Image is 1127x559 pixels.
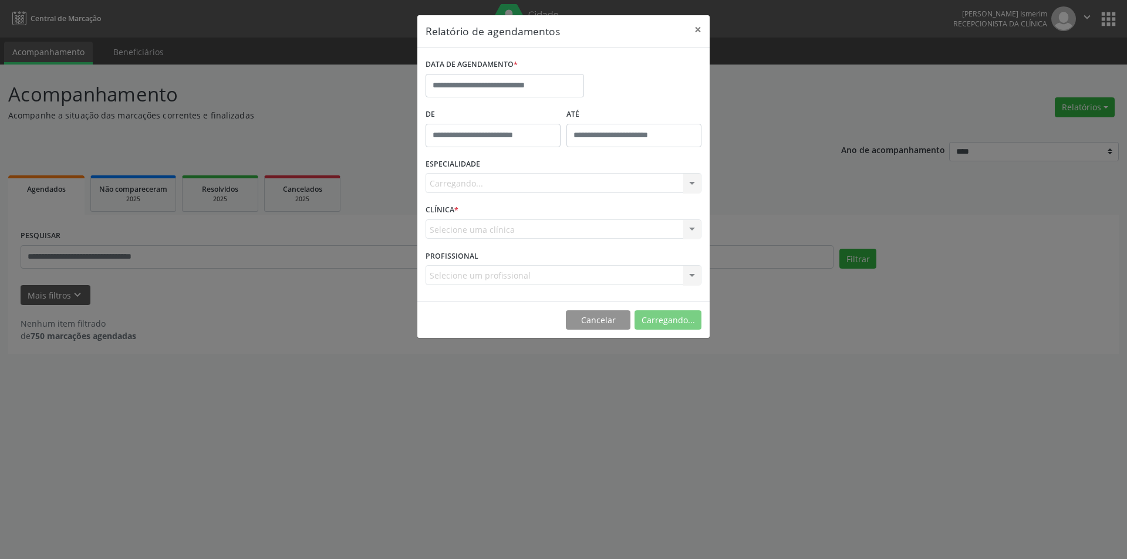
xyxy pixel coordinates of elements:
label: PROFISSIONAL [426,247,478,265]
button: Carregando... [635,310,701,330]
h5: Relatório de agendamentos [426,23,560,39]
label: DATA DE AGENDAMENTO [426,56,518,74]
label: ESPECIALIDADE [426,155,480,174]
button: Cancelar [566,310,630,330]
label: ATÉ [566,106,701,124]
label: CLÍNICA [426,201,458,219]
label: De [426,106,561,124]
button: Close [686,15,710,44]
